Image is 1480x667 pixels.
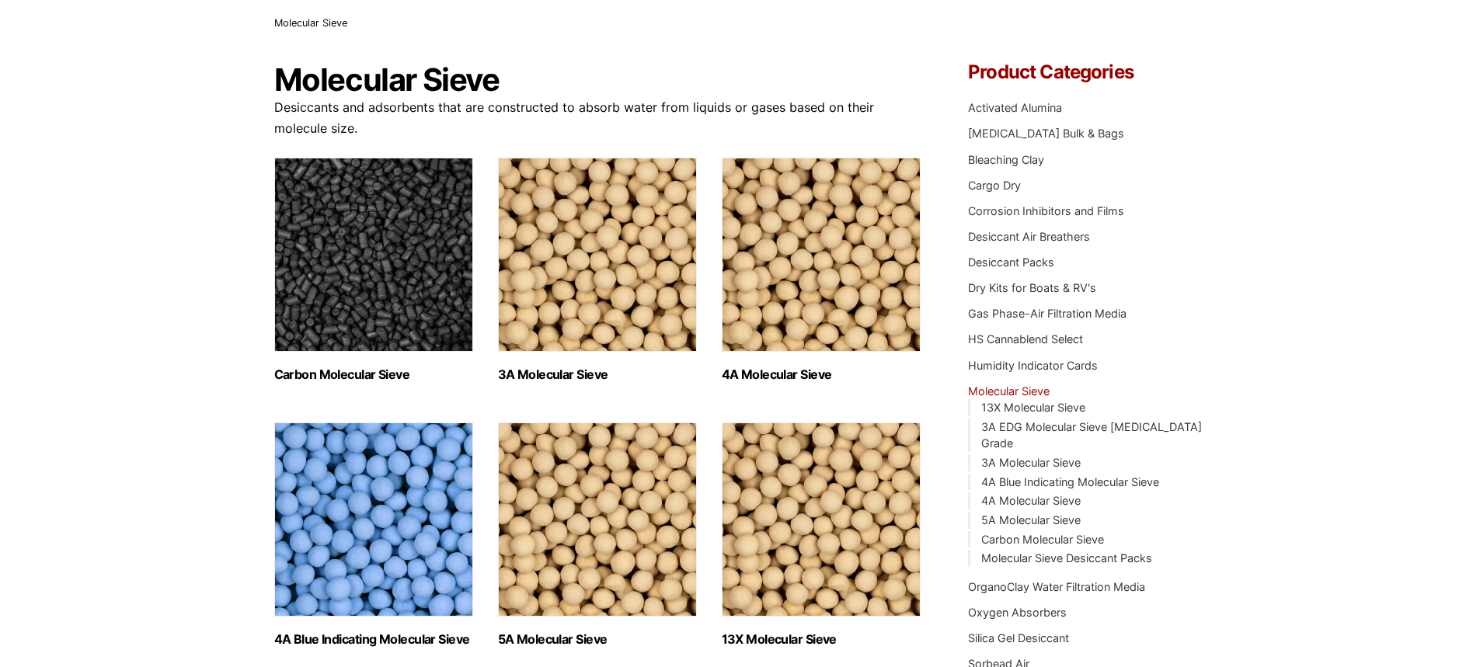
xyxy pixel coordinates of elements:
a: Gas Phase-Air Filtration Media [968,307,1127,320]
a: 3A Molecular Sieve [981,456,1081,469]
a: Carbon Molecular Sieve [981,533,1104,546]
a: Bleaching Clay [968,153,1044,166]
h2: 13X Molecular Sieve [722,632,921,647]
img: 4A Blue Indicating Molecular Sieve [274,422,473,617]
a: Visit product category 4A Blue Indicating Molecular Sieve [274,422,473,647]
a: Visit product category 13X Molecular Sieve [722,422,921,647]
span: Molecular Sieve [274,17,347,29]
a: 4A Blue Indicating Molecular Sieve [981,475,1159,488]
a: HS Cannablend Select [968,332,1083,346]
img: 3A Molecular Sieve [498,158,697,352]
a: Cargo Dry [968,179,1021,192]
h2: 4A Molecular Sieve [722,367,921,382]
h2: 4A Blue Indicating Molecular Sieve [274,632,473,647]
img: Carbon Molecular Sieve [274,158,473,352]
a: Dry Kits for Boats & RV's [968,281,1096,294]
a: 3A EDG Molecular Sieve [MEDICAL_DATA] Grade [981,420,1202,450]
img: 4A Molecular Sieve [722,158,921,352]
img: 5A Molecular Sieve [498,422,697,617]
a: Visit product category 4A Molecular Sieve [722,158,921,382]
a: Molecular Sieve Desiccant Packs [981,551,1152,565]
h2: Carbon Molecular Sieve [274,367,473,382]
img: 13X Molecular Sieve [722,422,921,617]
a: 5A Molecular Sieve [981,513,1081,526]
a: [MEDICAL_DATA] Bulk & Bags [968,127,1124,140]
a: Visit product category Carbon Molecular Sieve [274,158,473,382]
a: Corrosion Inhibitors and Films [968,204,1124,217]
h2: 3A Molecular Sieve [498,367,697,382]
h4: Product Categories [968,63,1206,82]
a: 13X Molecular Sieve [981,401,1085,414]
h2: 5A Molecular Sieve [498,632,697,647]
a: Desiccant Packs [968,255,1054,269]
a: Visit product category 3A Molecular Sieve [498,158,697,382]
a: Visit product category 5A Molecular Sieve [498,422,697,647]
a: Activated Alumina [968,101,1062,114]
a: Humidity Indicator Cards [968,359,1098,372]
p: Desiccants and adsorbents that are constructed to absorb water from liquids or gases based on the... [274,97,922,139]
a: 4A Molecular Sieve [981,494,1081,507]
a: OrganoClay Water Filtration Media [968,580,1145,593]
a: Silica Gel Desiccant [968,631,1069,644]
a: Molecular Sieve [968,384,1050,398]
a: Oxygen Absorbers [968,606,1067,619]
a: Desiccant Air Breathers [968,230,1090,243]
h1: Molecular Sieve [274,63,922,97]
